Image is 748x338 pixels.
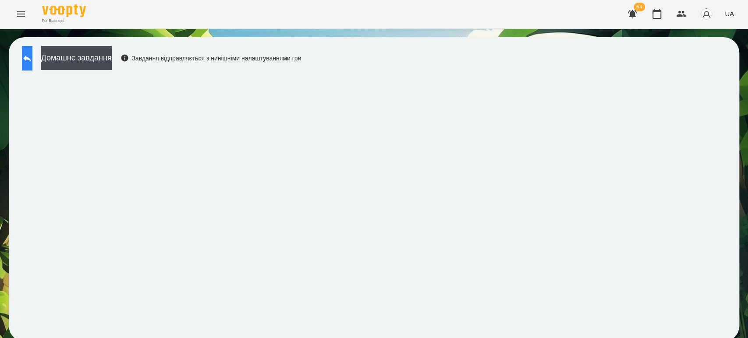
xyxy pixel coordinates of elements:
[700,8,713,20] img: avatar_s.png
[725,9,734,18] span: UA
[121,54,301,63] div: Завдання відправляється з нинішніми налаштуваннями гри
[721,6,737,22] button: UA
[42,18,86,24] span: For Business
[41,46,112,70] button: Домашнє завдання
[634,3,645,11] span: 64
[42,4,86,17] img: Voopty Logo
[11,4,32,25] button: Menu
